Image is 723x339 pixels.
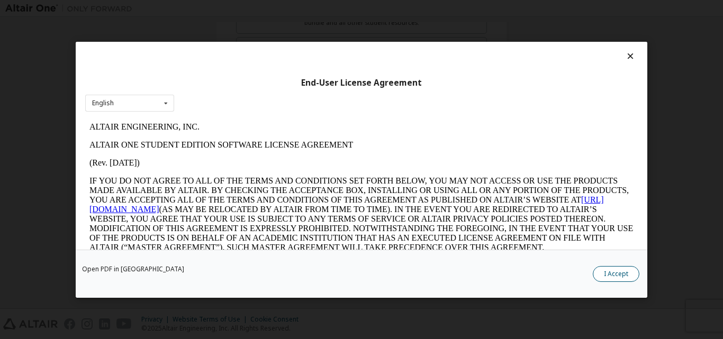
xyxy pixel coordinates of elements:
p: This Altair One Student Edition Software License Agreement (“Agreement”) is between Altair Engine... [4,143,548,181]
div: English [92,100,114,106]
a: Open PDF in [GEOGRAPHIC_DATA] [82,265,184,272]
p: ALTAIR ENGINEERING, INC. [4,4,548,14]
p: IF YOU DO NOT AGREE TO ALL OF THE TERMS AND CONDITIONS SET FORTH BELOW, YOU MAY NOT ACCESS OR USE... [4,58,548,134]
p: (Rev. [DATE]) [4,40,548,50]
button: I Accept [593,265,639,281]
div: End-User License Agreement [85,77,638,88]
p: ALTAIR ONE STUDENT EDITION SOFTWARE LICENSE AGREEMENT [4,22,548,32]
a: [URL][DOMAIN_NAME] [4,77,519,96]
